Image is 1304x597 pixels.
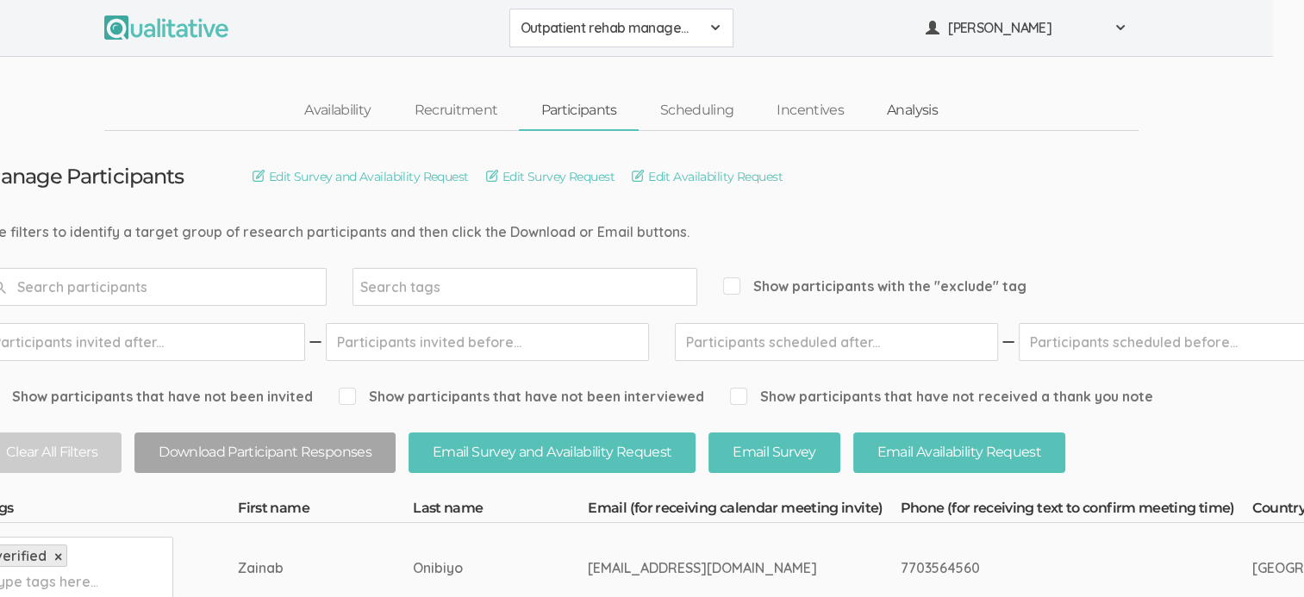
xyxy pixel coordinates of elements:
button: Email Survey [708,432,839,473]
a: Edit Availability Request [632,167,783,186]
span: Show participants that have not been interviewed [339,387,704,407]
span: Show participants with the "exclude" tag [723,277,1026,296]
button: [PERSON_NAME] [914,9,1139,47]
div: [EMAIL_ADDRESS][DOMAIN_NAME] [588,558,835,578]
div: 7703564560 [900,558,1187,578]
button: Download Participant Responses [134,432,396,473]
img: Qualitative [104,16,228,40]
span: Show participants that have not received a thank you note [730,387,1153,407]
a: Edit Survey Request [486,167,615,186]
span: Outpatient rehab management of no shows and cancellations [521,18,700,38]
iframe: Chat Widget [1218,514,1304,597]
th: Email (for receiving calendar meeting invite) [588,499,900,523]
span: [PERSON_NAME] [948,18,1103,38]
button: Email Survey and Availability Request [409,432,696,473]
th: First name [238,499,413,523]
button: Outpatient rehab management of no shows and cancellations [509,9,733,47]
img: dash.svg [307,323,324,361]
div: Onibiyo [413,558,523,578]
a: Participants [519,92,638,129]
th: Phone (for receiving text to confirm meeting time) [900,499,1251,523]
a: Scheduling [639,92,756,129]
a: Edit Survey and Availability Request [253,167,469,186]
img: dash.svg [1000,323,1017,361]
a: Incentives [755,92,865,129]
a: × [54,550,62,564]
a: Availability [283,92,392,129]
button: Email Availability Request [853,432,1065,473]
input: Participants invited before... [326,323,649,361]
th: Last name [413,499,588,523]
input: Search tags [360,276,468,298]
input: Participants scheduled after... [675,323,998,361]
a: Recruitment [392,92,519,129]
a: Analysis [865,92,959,129]
div: Zainab [238,558,348,578]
